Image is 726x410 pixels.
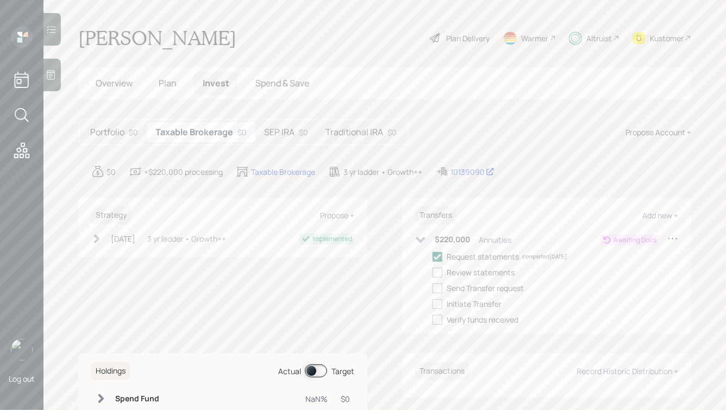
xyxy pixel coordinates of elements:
div: $0 [129,127,138,138]
div: 10139090 [450,166,495,178]
div: Taxable Brokerage [251,166,315,178]
span: Invest [203,77,229,89]
div: NaN% [305,393,328,405]
div: Propose + [320,210,354,220]
h6: $220,000 [435,235,470,244]
img: hunter_neumayer.jpg [11,339,33,361]
div: 3 yr ladder • Growth++ [343,166,422,178]
div: completed [DATE] [522,253,567,261]
h6: Transfers [415,206,456,224]
div: Altruist [586,33,612,44]
div: Add new + [642,210,678,220]
div: Send Transfer request [447,282,524,294]
h6: Strategy [91,206,131,224]
div: Review statements [447,267,515,278]
div: $0 [107,166,116,178]
h6: Transactions [415,362,469,380]
div: 3 yr ladder • Growth++ [147,233,226,244]
h5: SEP IRA [264,127,295,137]
div: $0 [299,127,308,138]
div: Record Historic Distribution + [577,366,678,376]
div: Actual [278,365,301,377]
h5: Portfolio [90,127,124,137]
div: Target [331,365,354,377]
div: [DATE] [111,233,135,244]
h5: Taxable Brokerage [155,127,233,137]
div: Annuities [479,234,511,245]
div: $0 [387,127,397,138]
span: Spend & Save [255,77,309,89]
div: Initiate Transfer [447,298,502,310]
div: Warmer [521,33,548,44]
div: Kustomer [650,33,684,44]
div: Implemented [312,234,352,244]
h6: Spend Fund [115,394,167,403]
div: Plan Delivery [446,33,490,44]
h5: Traditional IRA [326,127,383,137]
div: Verify funds received [447,314,518,325]
div: Request statements [447,251,519,262]
h1: [PERSON_NAME] [78,26,236,50]
div: Propose Account + [625,127,691,138]
div: $0 [341,393,350,405]
span: Overview [96,77,133,89]
div: $0 [237,127,247,138]
span: Plan [159,77,177,89]
div: Awaiting Docs [614,235,656,245]
div: Log out [9,374,35,384]
div: +$220,000 processing [144,166,223,178]
h6: Holdings [91,362,130,380]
